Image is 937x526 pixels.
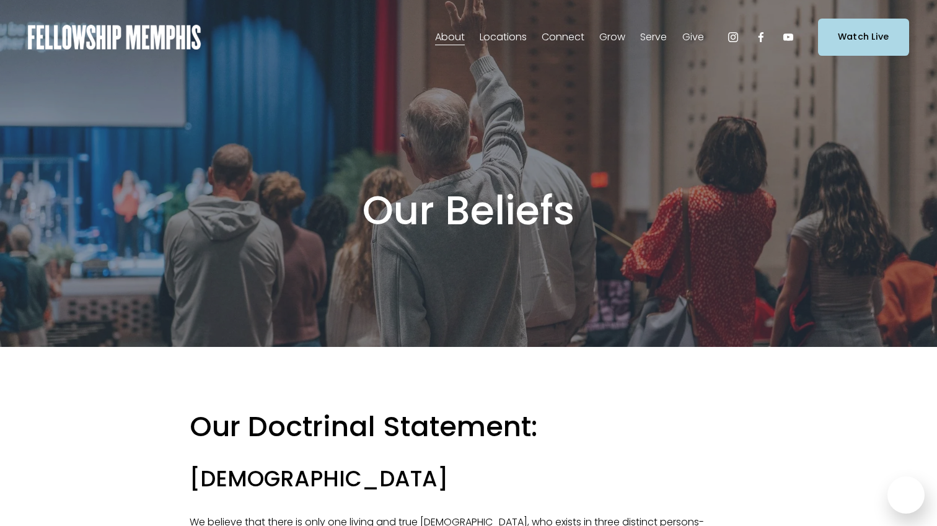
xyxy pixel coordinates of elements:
a: Instagram [727,31,739,43]
a: folder dropdown [480,27,527,47]
span: Give [682,28,704,46]
span: Locations [480,28,527,46]
h1: Our Beliefs [190,186,747,235]
img: Fellowship Memphis [28,25,201,50]
a: Facebook [755,31,767,43]
a: folder dropdown [435,27,465,47]
h2: Our Doctrinal Statement: [190,409,747,445]
a: folder dropdown [682,27,704,47]
a: folder dropdown [542,27,584,47]
a: Watch Live [818,19,909,55]
a: YouTube [782,31,794,43]
span: About [435,28,465,46]
h3: [DEMOGRAPHIC_DATA] [190,465,747,494]
span: Connect [542,28,584,46]
a: folder dropdown [599,27,625,47]
span: Grow [599,28,625,46]
span: Serve [640,28,667,46]
a: folder dropdown [640,27,667,47]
